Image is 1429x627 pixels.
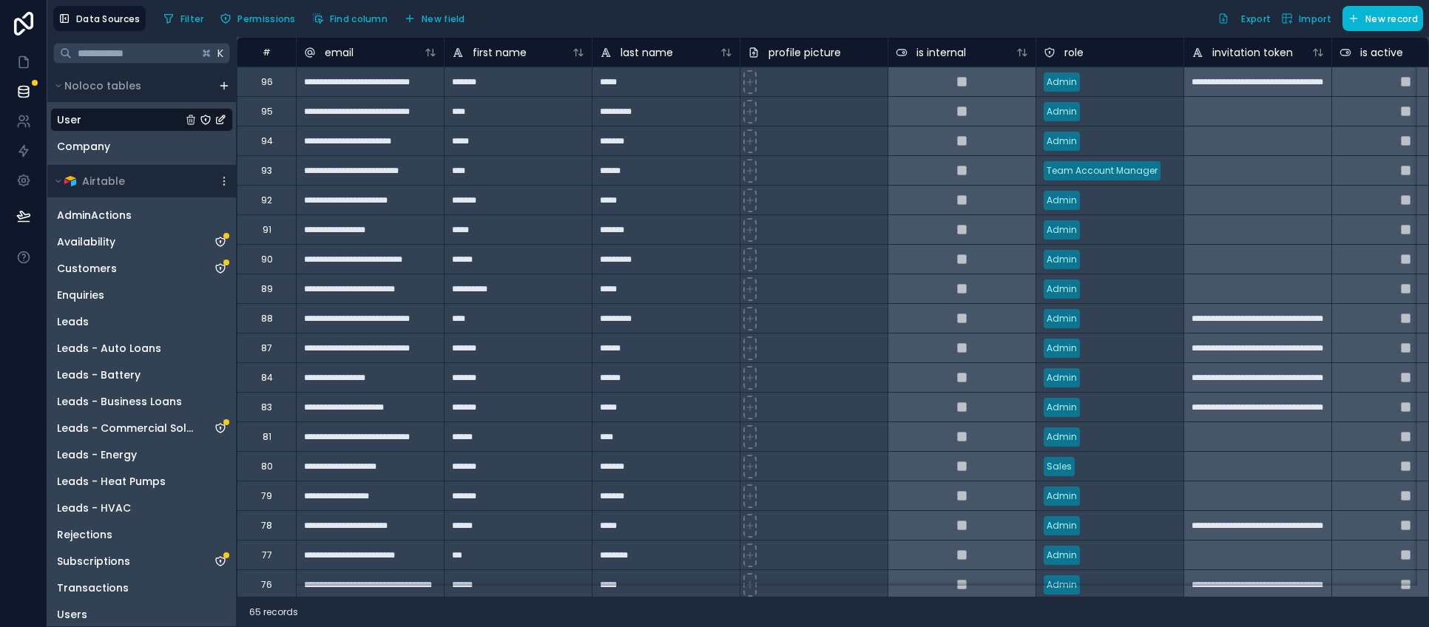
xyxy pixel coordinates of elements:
div: Admin [1047,105,1077,118]
button: New field [399,7,470,30]
div: 90 [261,254,273,265]
div: 77 [262,549,272,561]
span: invitation token [1212,45,1293,60]
button: Find column [307,7,393,30]
div: 88 [261,313,273,325]
div: 89 [261,283,273,295]
span: Permissions [237,13,295,24]
span: is internal [916,45,966,60]
span: K [216,48,226,58]
button: Data Sources [53,6,146,31]
div: 92 [261,194,272,206]
button: Import [1276,6,1337,31]
div: # [249,47,285,58]
div: Team Account Manager [1047,164,1158,177]
span: Filter [180,13,204,24]
div: 96 [261,76,273,88]
div: 87 [261,342,272,354]
span: Export [1241,13,1271,24]
div: Admin [1047,401,1077,414]
span: Find column [330,13,388,24]
div: Admin [1047,135,1077,148]
div: 93 [261,165,272,177]
span: last name [621,45,673,60]
button: Filter [158,7,209,30]
div: Admin [1047,342,1077,355]
div: Sales [1047,460,1072,473]
span: email [325,45,354,60]
div: 94 [261,135,273,147]
div: Admin [1047,282,1077,296]
div: Admin [1047,75,1077,89]
span: New field [422,13,465,24]
div: Admin [1047,371,1077,384]
button: New record [1342,6,1423,31]
div: 76 [261,579,272,591]
button: Permissions [214,7,300,30]
div: Admin [1047,223,1077,237]
div: Admin [1047,253,1077,266]
span: first name [473,45,527,60]
span: profile picture [768,45,841,60]
div: 84 [261,372,273,384]
span: Import [1299,13,1331,24]
span: Data Sources [76,13,141,24]
div: Admin [1047,312,1077,325]
a: Permissions [214,7,306,30]
div: Admin [1047,194,1077,207]
div: 81 [263,431,271,443]
a: New record [1337,6,1423,31]
span: 65 records [249,606,298,618]
div: 91 [263,224,271,236]
div: Admin [1047,430,1077,444]
span: is active [1360,45,1403,60]
button: Export [1212,6,1276,31]
div: 83 [261,401,272,413]
span: New record [1365,13,1418,24]
div: 78 [261,520,272,532]
div: Admin [1047,519,1077,532]
div: Admin [1047,549,1077,562]
span: role [1064,45,1084,60]
div: Admin [1047,578,1077,592]
div: 95 [261,106,273,118]
div: Admin [1047,489,1077,503]
div: 79 [261,490,272,502]
div: 80 [261,461,273,472]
